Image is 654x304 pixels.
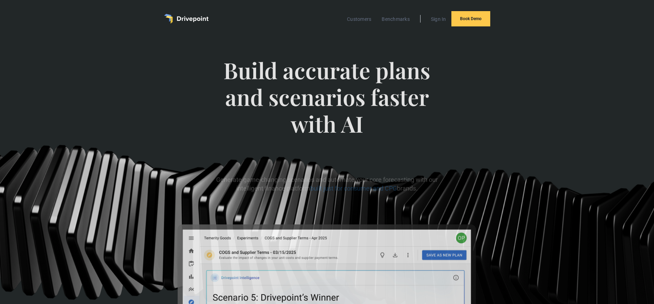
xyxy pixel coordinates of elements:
span: Build accurate plans and scenarios faster with AI [214,57,440,151]
a: Sign In [427,15,450,24]
a: home [164,14,209,24]
a: Customers [343,15,375,24]
a: Benchmarks [378,15,413,24]
a: Book Demo [451,11,490,26]
p: Generate game-changing scenarios and automate your core forecasting with our intelligent finance ... [214,175,440,193]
